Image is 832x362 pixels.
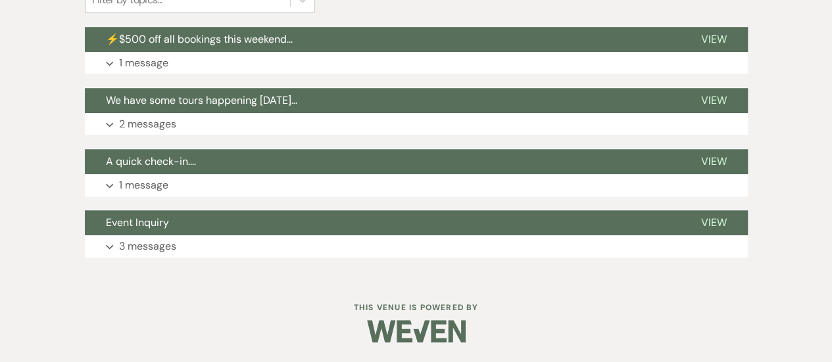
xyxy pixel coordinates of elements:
button: We have some tours happening [DATE]... [85,88,680,113]
button: View [680,27,748,52]
span: A quick check-in.... [106,154,196,168]
button: View [680,88,748,113]
span: Event Inquiry [106,215,169,229]
button: 3 messages [85,235,748,258]
button: ⚡$500 off all bookings this weekend... [85,27,680,52]
p: 3 messages [119,238,176,255]
button: View [680,149,748,174]
button: 2 messages [85,113,748,135]
span: We have some tours happening [DATE]... [106,93,297,107]
button: Event Inquiry [85,210,680,235]
p: 1 message [119,55,168,72]
button: 1 message [85,174,748,196]
span: View [701,154,727,168]
button: A quick check-in.... [85,149,680,174]
button: View [680,210,748,235]
span: View [701,215,727,229]
button: 1 message [85,52,748,74]
span: ⚡$500 off all bookings this weekend... [106,32,293,46]
span: View [701,93,727,107]
p: 2 messages [119,116,176,133]
span: View [701,32,727,46]
p: 1 message [119,177,168,194]
img: Weven Logo [367,308,466,354]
